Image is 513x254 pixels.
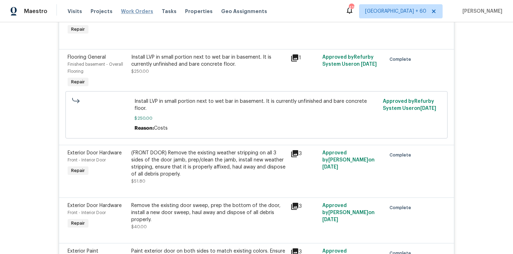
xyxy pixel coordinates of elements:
span: [DATE] [322,165,338,170]
span: [DATE] [420,106,436,111]
div: 1 [290,54,318,62]
span: Maestro [24,8,47,15]
span: Approved by Refurby System User on [322,55,377,67]
span: Properties [185,8,213,15]
span: Complete [390,204,414,211]
div: Remove the existing door sweep, prep the bottom of the door, install a new door sweep, haul away ... [131,202,286,223]
span: Exterior Paint [68,249,98,254]
span: Approved by [PERSON_NAME] on [322,203,375,222]
span: Repair [68,26,88,33]
span: Work Orders [121,8,153,15]
span: Repair [68,167,88,174]
span: Approved by Refurby System User on [383,99,436,111]
span: Finished basement - Overall Flooring [68,62,123,73]
span: Complete [390,56,414,63]
span: Reason: [134,126,154,131]
span: Approved by [PERSON_NAME] on [322,150,375,170]
span: Visits [68,8,82,15]
span: Tasks [162,9,177,14]
span: $51.80 [131,179,145,183]
div: 419 [349,4,354,11]
span: Complete [390,152,414,159]
span: $250.00 [134,115,379,122]
span: [PERSON_NAME] [460,8,502,15]
span: [GEOGRAPHIC_DATA] + 60 [365,8,426,15]
div: 3 [290,202,318,211]
span: Flooring General [68,55,106,60]
div: 3 [290,149,318,158]
span: Exterior Door Hardware [68,203,122,208]
span: Costs [154,126,168,131]
span: Geo Assignments [221,8,267,15]
span: Exterior Door Hardware [68,150,122,155]
span: Front - Interior Door [68,211,106,215]
span: Front - Interior Door [68,158,106,162]
div: Install LVP in small portion next to wet bar in basement. It is currently unfinished and bare con... [131,54,286,68]
span: Repair [68,220,88,227]
span: Repair [68,78,88,85]
span: Install LVP in small portion next to wet bar in basement. It is currently unfinished and bare con... [134,98,379,112]
span: Projects [91,8,113,15]
span: $250.00 [131,69,149,73]
span: $40.00 [131,225,147,229]
span: [DATE] [322,217,338,222]
span: [DATE] [361,62,377,67]
div: (FRONT DOOR) Remove the existing weather stripping on all 3 sides of the door jamb, prep/clean th... [131,149,286,178]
